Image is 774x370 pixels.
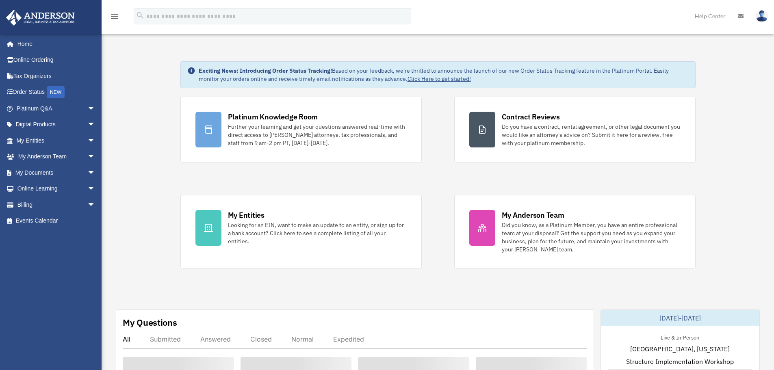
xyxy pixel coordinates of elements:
a: Home [6,36,104,52]
div: Do you have a contract, rental agreement, or other legal document you would like an attorney's ad... [502,123,681,147]
strong: Exciting News: Introducing Order Status Tracking! [199,67,332,74]
a: My Entitiesarrow_drop_down [6,132,108,149]
div: Expedited [333,335,364,343]
a: Online Learningarrow_drop_down [6,181,108,197]
a: Platinum Q&Aarrow_drop_down [6,100,108,117]
div: My Anderson Team [502,210,564,220]
a: My Anderson Teamarrow_drop_down [6,149,108,165]
a: Events Calendar [6,213,108,229]
a: Click Here to get started! [408,75,471,82]
a: menu [110,14,119,21]
div: Platinum Knowledge Room [228,112,318,122]
span: arrow_drop_down [87,100,104,117]
a: Platinum Knowledge Room Further your learning and get your questions answered real-time with dire... [180,97,422,162]
span: Structure Implementation Workshop [626,357,734,366]
div: Further your learning and get your questions answered real-time with direct access to [PERSON_NAM... [228,123,407,147]
div: Looking for an EIN, want to make an update to an entity, or sign up for a bank account? Click her... [228,221,407,245]
span: arrow_drop_down [87,164,104,181]
span: arrow_drop_down [87,117,104,133]
a: Contract Reviews Do you have a contract, rental agreement, or other legal document you would like... [454,97,696,162]
a: My Documentsarrow_drop_down [6,164,108,181]
span: [GEOGRAPHIC_DATA], [US_STATE] [630,344,730,354]
i: search [136,11,145,20]
a: Digital Productsarrow_drop_down [6,117,108,133]
div: All [123,335,130,343]
div: My Questions [123,316,177,329]
div: Answered [200,335,231,343]
span: arrow_drop_down [87,181,104,197]
div: Based on your feedback, we're thrilled to announce the launch of our new Order Status Tracking fe... [199,67,689,83]
span: arrow_drop_down [87,149,104,165]
a: Order StatusNEW [6,84,108,101]
div: Live & In-Person [654,333,706,341]
span: arrow_drop_down [87,132,104,149]
div: Submitted [150,335,181,343]
img: User Pic [756,10,768,22]
a: Tax Organizers [6,68,108,84]
span: arrow_drop_down [87,197,104,213]
a: Online Ordering [6,52,108,68]
div: NEW [47,86,65,98]
img: Anderson Advisors Platinum Portal [4,10,77,26]
div: [DATE]-[DATE] [601,310,759,326]
i: menu [110,11,119,21]
div: Did you know, as a Platinum Member, you have an entire professional team at your disposal? Get th... [502,221,681,253]
a: My Entities Looking for an EIN, want to make an update to an entity, or sign up for a bank accoun... [180,195,422,268]
div: Closed [250,335,272,343]
a: Billingarrow_drop_down [6,197,108,213]
div: My Entities [228,210,265,220]
div: Normal [291,335,314,343]
div: Contract Reviews [502,112,560,122]
a: My Anderson Team Did you know, as a Platinum Member, you have an entire professional team at your... [454,195,696,268]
